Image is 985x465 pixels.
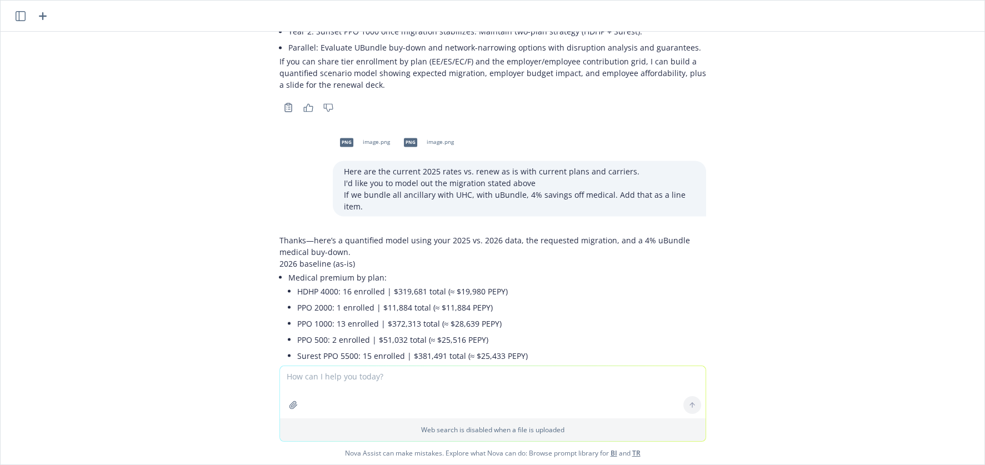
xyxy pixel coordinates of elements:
[279,257,706,269] p: 2026 baseline (as-is)
[344,188,695,212] p: If we bundle all ancillary with UHC, with uBundle, 4% savings off medical. Add that as a line item.
[319,99,337,115] button: Thumbs down
[297,299,706,315] li: PPO 2000: 1 enrolled | $11,884 total (≈ $11,884 PEPY)
[279,56,706,91] p: If you can share tier enrollment by plan (EE/ES/EC/F) and the employer/employee contribution grid...
[297,315,706,331] li: PPO 1000: 13 enrolled | $372,313 total (≈ $28,639 PEPY)
[404,138,417,146] span: png
[340,138,353,146] span: png
[297,283,706,299] li: HDHP 4000: 16 enrolled | $319,681 total (≈ $19,980 PEPY)
[427,138,454,146] span: image.png
[397,128,456,156] div: pngimage.png
[297,331,706,347] li: PPO 500: 2 enrolled | $51,032 total (≈ $25,516 PEPY)
[279,234,706,257] p: Thanks—here’s a quantified model using your 2025 vs. 2026 data, the requested migration, and a 4%...
[344,165,695,177] p: Here are the current 2025 rates vs. renew as is with current plans and carriers.
[632,448,641,458] a: TR
[287,425,699,434] p: Web search is disabled when a file is uploaded
[297,347,706,363] li: Surest PPO 5500: 15 enrolled | $381,491 total (≈ $25,433 PEPY)
[5,442,980,464] span: Nova Assist can make mistakes. Explore what Nova can do: Browse prompt library for and
[288,23,706,39] li: Year 2: Sunset PPO 1000 once migration stabilizes. Maintain two-plan strategy (HDHP + Surest).
[344,177,695,188] p: I'd like you to model out the migration stated above
[611,448,617,458] a: BI
[283,102,293,112] svg: Copy to clipboard
[288,269,706,366] li: Medical premium by plan:
[333,128,392,156] div: pngimage.png
[288,39,706,56] li: Parallel: Evaluate UBundle buy-down and network-narrowing options with disruption analysis and gu...
[363,138,390,146] span: image.png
